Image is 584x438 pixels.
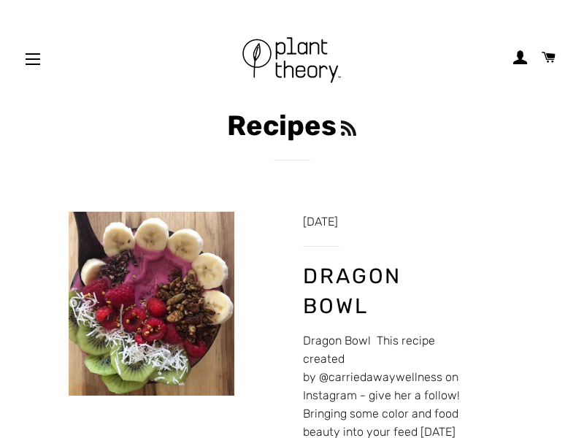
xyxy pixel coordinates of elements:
img: Dragon Bowl [69,212,234,396]
img: Plant Theory [237,11,347,107]
a: Dragon Bowl [303,264,401,318]
h1: Recipes [69,107,515,145]
time: [DATE] [303,212,338,231]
